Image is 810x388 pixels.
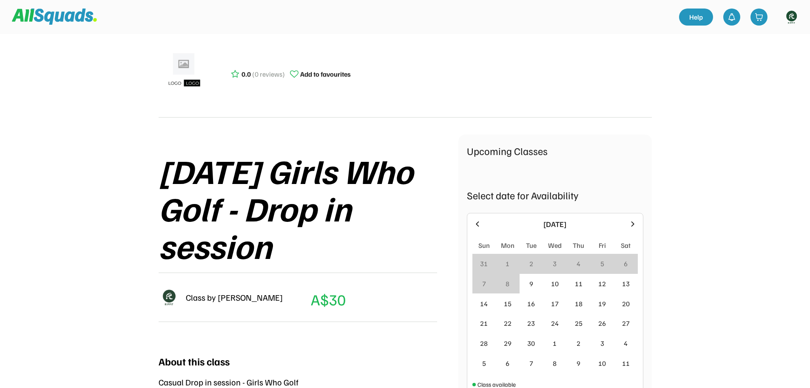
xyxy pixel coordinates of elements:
[527,338,535,348] div: 30
[553,259,557,269] div: 3
[621,240,631,250] div: Sat
[159,152,458,264] div: [DATE] Girls Who Golf - Drop in session
[242,69,251,79] div: 0.0
[551,299,559,309] div: 17
[575,299,583,309] div: 18
[467,187,643,203] div: Select date for Availability
[186,291,283,304] div: Class by [PERSON_NAME]
[526,240,537,250] div: Tue
[480,259,488,269] div: 31
[482,358,486,368] div: 5
[300,69,351,79] div: Add to favourites
[624,259,628,269] div: 6
[529,358,533,368] div: 7
[575,279,583,289] div: 11
[529,279,533,289] div: 9
[624,338,628,348] div: 4
[467,143,643,158] div: Upcoming Classes
[504,318,512,328] div: 22
[506,279,509,289] div: 8
[504,338,512,348] div: 29
[573,240,584,250] div: Thu
[478,240,490,250] div: Sun
[553,358,557,368] div: 8
[598,279,606,289] div: 12
[527,318,535,328] div: 23
[506,358,509,368] div: 6
[527,299,535,309] div: 16
[482,279,486,289] div: 7
[577,338,580,348] div: 2
[577,358,580,368] div: 9
[480,338,488,348] div: 28
[159,354,230,369] div: About this class
[598,299,606,309] div: 19
[548,240,562,250] div: Wed
[577,259,580,269] div: 4
[529,259,533,269] div: 2
[504,299,512,309] div: 15
[783,9,800,26] img: https%3A%2F%2F94044dc9e5d3b3599ffa5e2d56a015ce.cdn.bubble.io%2Ff1734594230631x534612339345057700%...
[159,287,179,308] img: Rippitlogov2_green.png
[12,9,97,25] img: Squad%20Logo.svg
[501,240,514,250] div: Mon
[598,358,606,368] div: 10
[728,13,736,21] img: bell-03%20%281%29.svg
[679,9,713,26] a: Help
[506,259,509,269] div: 1
[622,318,630,328] div: 27
[163,50,205,93] img: ui-kit-placeholders-product-5_1200x.webp
[487,218,623,230] div: [DATE]
[551,318,559,328] div: 24
[480,299,488,309] div: 14
[252,69,285,79] div: (0 reviews)
[599,240,606,250] div: Fri
[598,318,606,328] div: 26
[553,338,557,348] div: 1
[755,13,763,21] img: shopping-cart-01%20%281%29.svg
[622,299,630,309] div: 20
[600,338,604,348] div: 3
[311,288,346,311] div: A$30
[600,259,604,269] div: 5
[480,318,488,328] div: 21
[551,279,559,289] div: 10
[622,279,630,289] div: 13
[622,358,630,368] div: 11
[575,318,583,328] div: 25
